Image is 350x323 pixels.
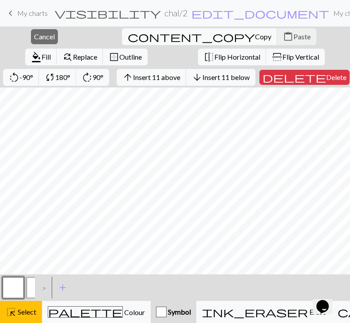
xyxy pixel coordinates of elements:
[5,6,48,21] a: My charts
[133,73,180,81] span: Insert 11 above
[6,306,16,318] span: highlight_alt
[192,71,202,84] span: arrow_downward
[186,69,255,86] button: Insert 11 below
[119,53,142,61] span: Outline
[5,7,16,19] span: keyboard_arrow_left
[31,29,58,44] button: Cancel
[57,281,68,294] span: add
[55,7,161,19] span: visibility
[17,9,48,17] span: My charts
[167,308,191,316] span: Symbol
[92,73,103,81] span: 90°
[128,30,255,43] span: content_copy
[313,288,341,314] iframe: chat widget
[259,70,350,85] button: Delete
[326,73,346,81] span: Delete
[271,52,283,62] span: flip
[76,69,109,86] button: 90°
[262,71,326,84] span: delete
[202,306,308,318] span: ink_eraser
[9,71,19,84] span: rotate_left
[35,276,49,300] div: >
[198,49,266,65] button: Flip Horizontal
[55,73,70,81] span: 180°
[164,8,187,18] h2: chal / 2
[19,73,33,81] span: -90°
[25,49,57,65] button: Fill
[255,32,271,41] span: Copy
[82,71,92,84] span: rotate_right
[202,73,250,81] span: Insert 11 below
[266,49,325,65] button: Flip Vertical
[34,32,55,41] span: Cancel
[191,7,329,19] span: edit_document
[123,308,145,316] span: Colour
[39,69,76,86] button: 180°
[73,53,97,61] span: Replace
[16,308,36,316] span: Select
[3,69,39,86] button: -90°
[117,69,186,86] button: Insert 11 above
[31,51,42,63] span: format_color_fill
[308,308,326,316] span: Erase
[109,51,119,63] span: border_outer
[62,51,73,63] span: find_replace
[204,51,214,63] span: flip
[196,301,332,323] button: Erase
[151,301,196,323] button: Symbol
[48,306,122,318] span: palette
[122,28,278,45] button: Copy
[103,49,148,65] button: Outline
[214,53,260,61] span: Flip Horizontal
[42,301,151,323] button: Colour
[122,71,133,84] span: arrow_upward
[42,53,51,61] span: Fill
[57,49,103,65] button: Replace
[45,71,55,84] span: sync
[282,53,319,61] span: Flip Vertical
